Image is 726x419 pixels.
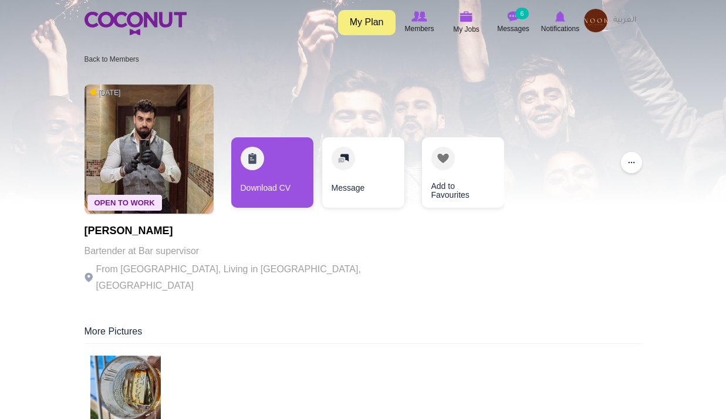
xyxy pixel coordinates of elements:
[231,137,313,208] a: Download CV
[621,152,642,173] button: ...
[85,261,407,294] p: From [GEOGRAPHIC_DATA], Living in [GEOGRAPHIC_DATA], [GEOGRAPHIC_DATA]
[85,12,187,35] img: Home
[490,9,537,36] a: Messages Messages 6
[508,11,519,22] img: Messages
[443,9,490,36] a: My Jobs My Jobs
[497,23,529,35] span: Messages
[231,137,313,214] div: 1 / 3
[338,10,396,35] a: My Plan
[411,11,427,22] img: Browse Members
[537,9,584,36] a: Notifications Notifications
[396,9,443,36] a: Browse Members Members
[515,8,528,19] small: 6
[460,11,473,22] img: My Jobs
[422,137,504,208] a: Add to Favourites
[85,225,407,237] h1: [PERSON_NAME]
[85,325,642,344] div: More Pictures
[322,137,404,208] a: Message
[85,243,407,259] p: Bartender at Bar supervisor
[404,23,434,35] span: Members
[87,195,162,211] span: Open To Work
[555,11,565,22] img: Notifications
[90,88,121,98] span: [DATE]
[85,55,139,63] a: Back to Members
[453,23,480,35] span: My Jobs
[541,23,579,35] span: Notifications
[607,9,642,32] a: العربية
[322,137,404,214] div: 2 / 3
[413,137,495,214] div: 3 / 3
